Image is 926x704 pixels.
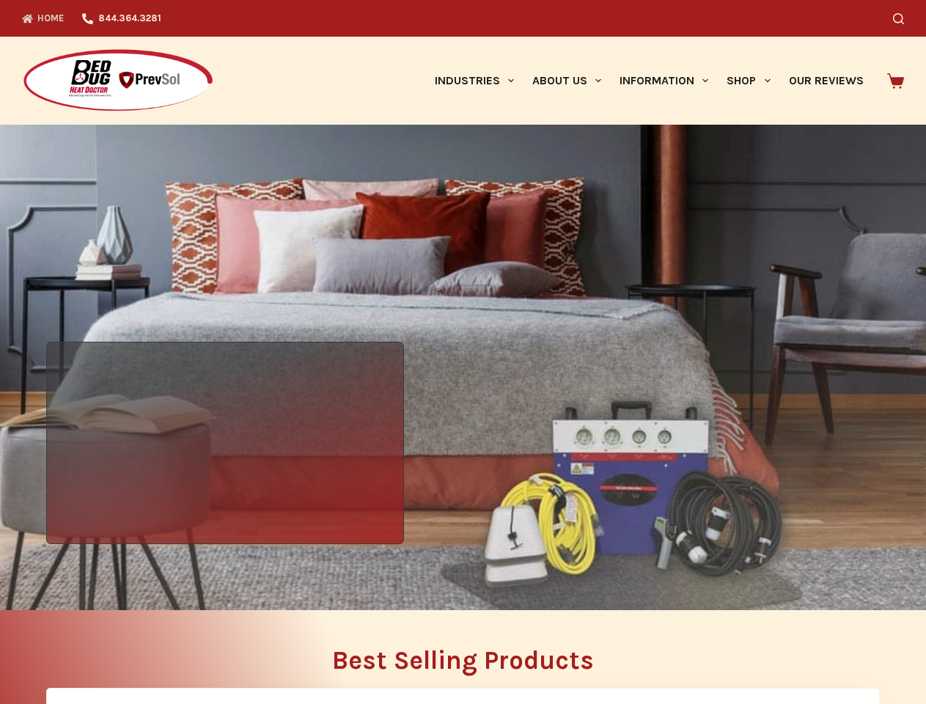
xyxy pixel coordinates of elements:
[22,48,214,114] img: Prevsol/Bed Bug Heat Doctor
[779,37,872,125] a: Our Reviews
[425,37,872,125] nav: Primary
[718,37,779,125] a: Shop
[893,13,904,24] button: Search
[46,648,880,673] h2: Best Selling Products
[523,37,610,125] a: About Us
[611,37,718,125] a: Information
[425,37,523,125] a: Industries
